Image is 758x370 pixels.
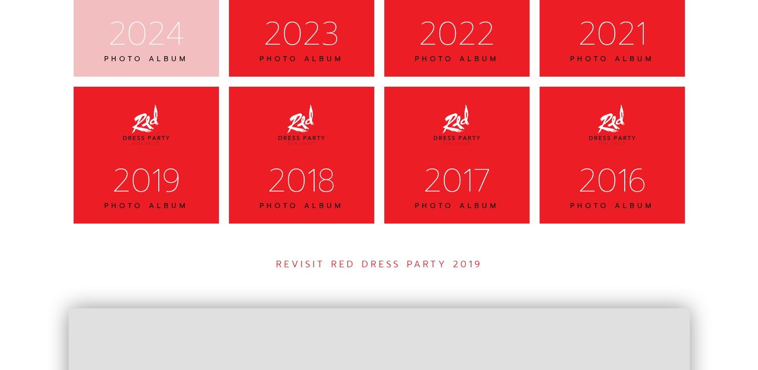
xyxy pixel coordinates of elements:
div: PHOTO ALBUM [87,55,206,64]
div: REVISIT RED DRESS PARTY 2019 [69,259,690,270]
div: PHOTO ALBUM [242,202,361,211]
div: 2021 [553,13,672,55]
div: PHOTO ALBUM [397,55,517,64]
a: 2019PHOTO ALBUM [74,87,219,224]
div: PHOTO ALBUM [553,202,672,211]
div: PHOTO ALBUM [397,202,517,211]
div: 2023 [242,13,361,55]
div: 2019 [87,160,206,202]
div: 2016 [553,160,672,202]
div: 2017 [397,160,517,202]
div: PHOTO ALBUM [242,55,361,64]
a: 2018PHOTO ALBUM [229,87,374,224]
a: 2016PHOTO ALBUM [540,87,685,224]
div: PHOTO ALBUM [553,55,672,64]
a: 2017PHOTO ALBUM [384,87,530,224]
div: 2024 [87,13,206,55]
div: 2018 [242,160,361,202]
div: PHOTO ALBUM [87,202,206,211]
div: 2022 [397,13,517,55]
